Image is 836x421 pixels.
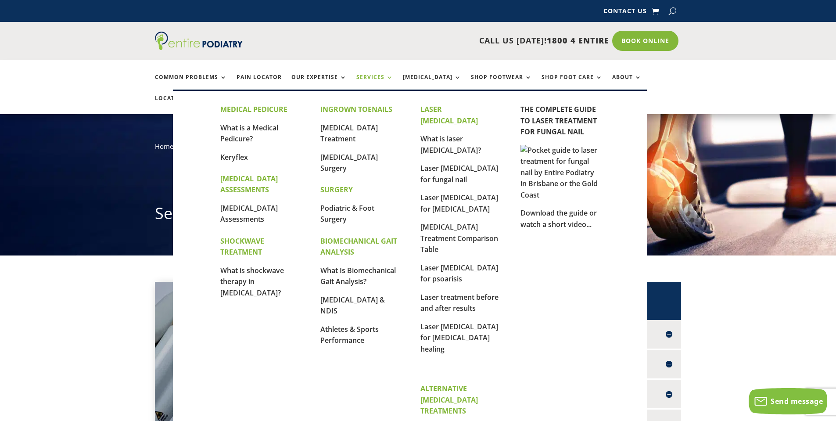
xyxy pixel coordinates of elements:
[276,35,609,47] p: CALL US [DATE]!
[420,163,498,184] a: Laser [MEDICAL_DATA] for fungal nail
[220,266,284,298] a: What is shockwave therapy in [MEDICAL_DATA]?
[320,123,378,144] a: [MEDICAL_DATA] Treatment
[237,74,282,93] a: Pain Locator
[420,384,478,416] strong: ALTERNATIVE [MEDICAL_DATA] TREATMENTS
[520,145,599,201] img: Pocket guide to laser treatment for fungal nail by Entire Podiatry in Brisbane or the Gold Coast
[356,74,393,93] a: Services
[155,95,199,114] a: Locations
[155,32,243,50] img: logo (1)
[603,8,647,18] a: Contact Us
[172,335,299,403] p: Entire [MEDICAL_DATA] were the first clinic in [GEOGRAPHIC_DATA] to introduce the Cutera Genesis ...
[320,104,392,114] strong: INGROWN TOENAILS
[612,74,642,93] a: About
[520,104,597,137] a: THE COMPLETE GUIDE TO LASER TREATMENT FOR FUNGAL NAIL
[547,35,609,46] span: 1800 4 ENTIRE
[612,31,678,51] a: Book Online
[420,222,498,254] a: [MEDICAL_DATA] Treatment Comparison Table
[220,203,278,224] a: [MEDICAL_DATA] Assessments
[172,299,299,336] h2: Laser Treatment For [MEDICAL_DATA]
[320,295,385,316] a: [MEDICAL_DATA] & NDIS
[220,174,278,195] strong: [MEDICAL_DATA] ASSESSMENTS
[220,123,278,144] a: What is a Medical Pedicure?
[220,152,248,162] a: Keryflex
[320,185,353,194] strong: SURGERY
[220,104,287,114] strong: MEDICAL PEDICURE
[542,74,603,93] a: Shop Foot Care
[420,263,498,284] a: Laser [MEDICAL_DATA] for psoarisis
[320,203,374,224] a: Podiatric & Foot Surgery
[155,202,682,229] h1: Services
[220,236,264,257] strong: SHOCKWAVE TREATMENT
[155,140,682,158] nav: breadcrumb
[155,142,173,151] a: Home
[771,396,823,406] span: Send message
[420,104,478,126] strong: LASER [MEDICAL_DATA]
[420,322,498,354] a: Laser [MEDICAL_DATA] for [MEDICAL_DATA] healing
[320,266,396,287] a: What Is Biomechanical Gait Analysis?
[403,74,461,93] a: [MEDICAL_DATA]
[155,43,243,52] a: Entire Podiatry
[320,236,397,257] strong: BIOMECHANICAL GAIT ANALYSIS
[320,152,378,173] a: [MEDICAL_DATA] Surgery
[155,74,227,93] a: Common Problems
[320,324,379,345] a: Athletes & Sports Performance
[291,74,347,93] a: Our Expertise
[420,134,481,155] a: What is laser [MEDICAL_DATA]?
[471,74,532,93] a: Shop Footwear
[520,208,597,229] a: Download the guide or watch a short video...
[749,388,827,414] button: Send message
[420,292,499,313] a: Laser treatment before and after results
[420,193,498,214] a: Laser [MEDICAL_DATA] for [MEDICAL_DATA]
